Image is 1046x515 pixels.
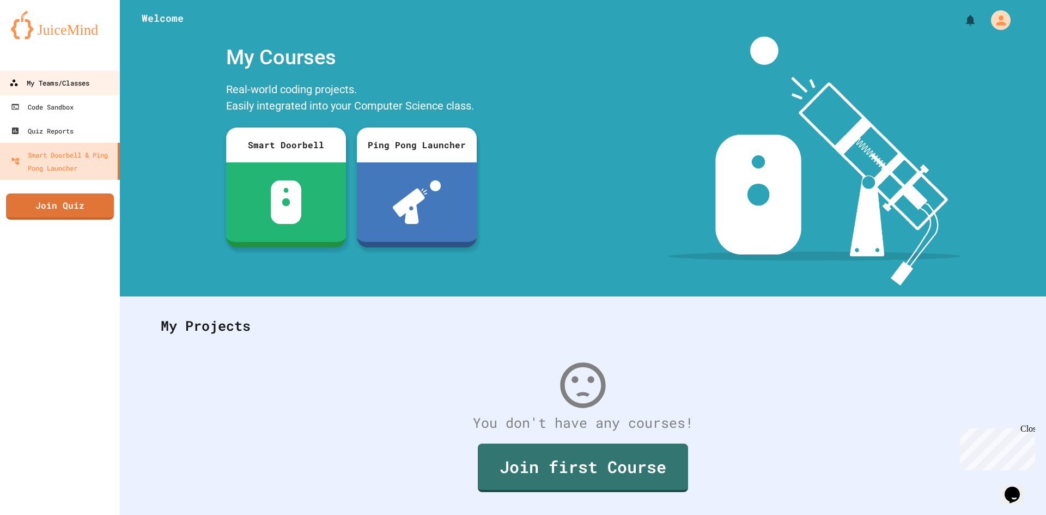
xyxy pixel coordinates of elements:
img: banner-image-my-projects.png [668,37,960,286]
div: You don't have any courses! [150,413,1016,433]
a: Join first Course [478,444,688,492]
div: My Account [980,8,1013,33]
div: My Courses [221,37,482,78]
div: Chat with us now!Close [4,4,75,69]
div: Smart Doorbell [226,128,346,162]
div: Smart Doorbell & Ping Pong Launcher [11,148,113,174]
a: Join Quiz [6,193,114,220]
img: sdb-white.svg [271,180,302,224]
div: Quiz Reports [11,124,74,137]
div: Ping Pong Launcher [357,128,477,162]
iframe: chat widget [956,424,1035,470]
div: My Projects [150,305,1016,347]
div: Code Sandbox [11,100,74,113]
img: ppl-with-ball.png [393,180,441,224]
div: My Teams/Classes [9,76,89,90]
div: My Notifications [944,11,980,29]
img: logo-orange.svg [11,11,109,39]
div: Real-world coding projects. Easily integrated into your Computer Science class. [221,78,482,119]
iframe: chat widget [1000,471,1035,504]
